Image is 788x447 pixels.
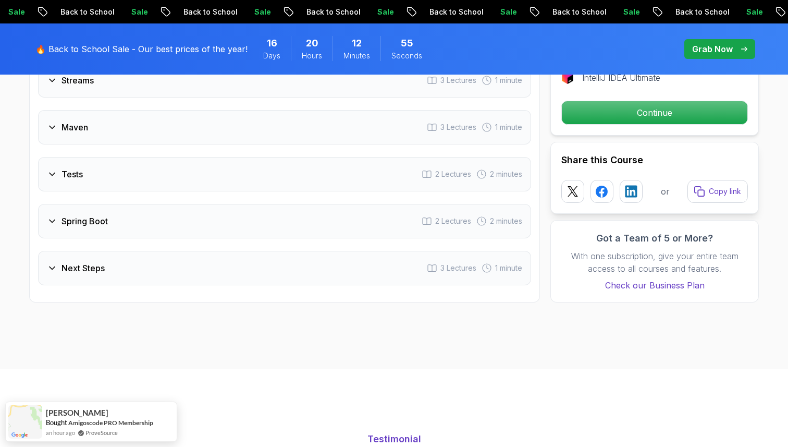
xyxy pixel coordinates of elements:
p: Sale [347,7,380,17]
span: 55 Seconds [401,36,413,51]
span: 12 Minutes [352,36,362,51]
button: Next Steps3 Lectures 1 minute [38,251,531,285]
span: 3 Lectures [440,263,476,273]
span: 2 minutes [490,169,522,179]
h3: Streams [61,74,94,87]
p: IntelliJ IDEA Ultimate [582,71,660,84]
span: 16 Days [267,36,277,51]
p: Back to School [30,7,101,17]
p: or [661,185,670,198]
span: 1 minute [495,75,522,86]
img: provesource social proof notification image [8,405,42,439]
button: Streams3 Lectures 1 minute [38,63,531,98]
button: Maven3 Lectures 1 minute [38,110,531,144]
h3: Next Steps [61,262,105,274]
span: 2 Lectures [435,216,471,226]
span: Seconds [391,51,422,61]
span: 3 Lectures [440,122,476,132]
p: Sale [470,7,503,17]
span: 3 Lectures [440,75,476,86]
p: Sale [224,7,257,17]
h3: Got a Team of 5 or More? [561,231,748,246]
span: 2 Lectures [435,169,471,179]
p: Continue [562,101,747,124]
h3: Spring Boot [61,215,108,227]
span: Days [263,51,280,61]
p: Sale [716,7,749,17]
a: Amigoscode PRO Membership [68,419,153,427]
a: ProveSource [85,428,118,437]
span: 1 minute [495,263,522,273]
p: Sale [593,7,626,17]
p: Back to School [153,7,224,17]
span: 20 Hours [306,36,318,51]
p: Back to School [645,7,716,17]
span: [PERSON_NAME] [46,408,108,417]
span: Bought [46,418,67,427]
p: Back to School [399,7,470,17]
h2: Share this Course [561,153,748,167]
p: Back to School [276,7,347,17]
button: Tests2 Lectures 2 minutes [38,157,531,191]
p: Testimonial [165,432,623,446]
img: jetbrains logo [561,71,574,84]
p: Back to School [522,7,593,17]
span: an hour ago [46,428,75,437]
span: 2 minutes [490,216,522,226]
span: 1 minute [495,122,522,132]
span: Hours [302,51,322,61]
a: Check our Business Plan [561,279,748,292]
p: Grab Now [692,43,733,55]
p: With one subscription, give your entire team access to all courses and features. [561,250,748,275]
p: Copy link [709,186,741,197]
button: Continue [561,101,748,125]
h3: Tests [61,168,83,180]
p: Sale [101,7,134,17]
button: Spring Boot2 Lectures 2 minutes [38,204,531,238]
span: Minutes [343,51,370,61]
h3: Maven [61,121,88,134]
button: Copy link [687,180,748,203]
p: 🔥 Back to School Sale - Our best prices of the year! [35,43,248,55]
